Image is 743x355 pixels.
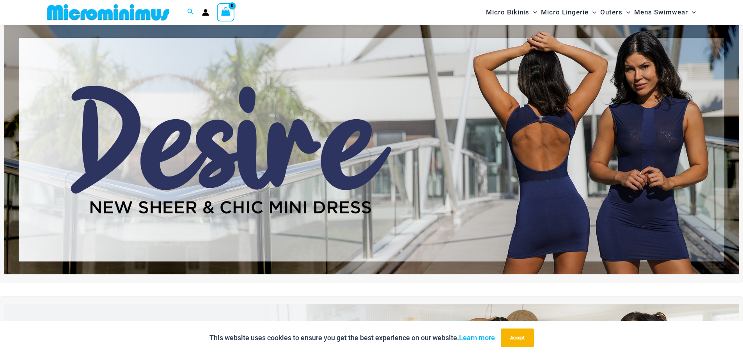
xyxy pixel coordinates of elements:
[501,329,534,347] button: Accept
[598,2,632,22] a: OutersMenu ToggleMenu Toggle
[187,7,194,17] a: Search icon link
[632,2,698,22] a: Mens SwimwearMenu ToggleMenu Toggle
[529,2,537,22] span: Menu Toggle
[217,3,235,21] a: View Shopping Cart, empty
[209,332,495,344] p: This website uses cookies to ensure you get the best experience on our website.
[484,2,539,22] a: Micro BikinisMenu ToggleMenu Toggle
[541,2,589,22] span: Micro Lingerie
[539,2,598,22] a: Micro LingerieMenu ToggleMenu Toggle
[589,2,596,22] span: Menu Toggle
[483,1,699,23] nav: Site Navigation
[486,2,529,22] span: Micro Bikinis
[459,334,495,342] a: Learn more
[634,2,688,22] span: Mens Swimwear
[44,4,172,21] img: MM SHOP LOGO FLAT
[622,2,630,22] span: Menu Toggle
[202,9,209,16] a: Account icon link
[600,2,622,22] span: Outers
[688,2,696,22] span: Menu Toggle
[4,25,739,274] img: Desire me Navy Dress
